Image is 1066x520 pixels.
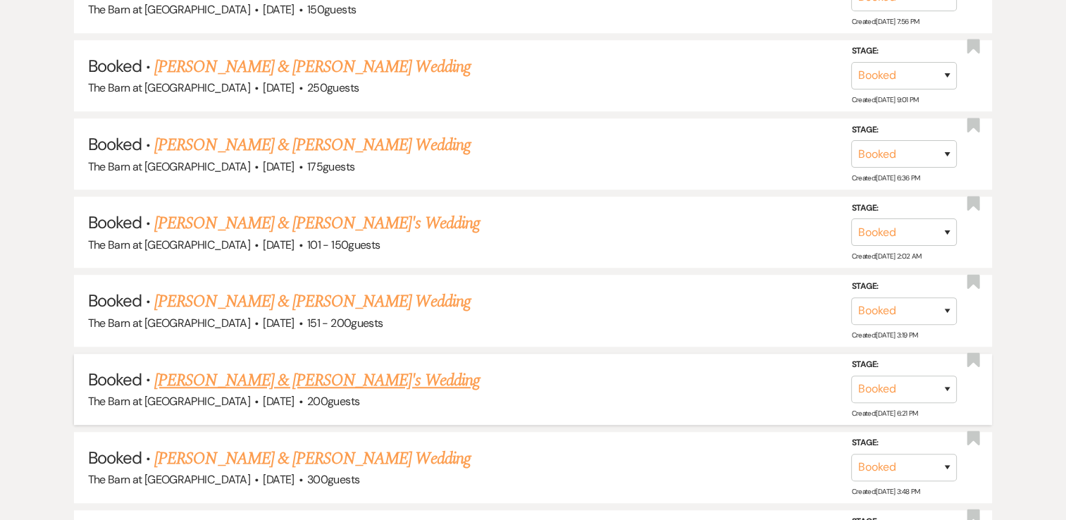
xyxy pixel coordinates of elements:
[851,252,921,261] span: Created: [DATE] 2:02 AM
[263,394,294,409] span: [DATE]
[263,159,294,174] span: [DATE]
[88,472,250,487] span: The Barn at [GEOGRAPHIC_DATA]
[851,44,957,59] label: Stage:
[263,237,294,252] span: [DATE]
[851,357,957,373] label: Stage:
[851,409,917,418] span: Created: [DATE] 6:21 PM
[851,487,919,496] span: Created: [DATE] 3:48 PM
[154,368,480,393] a: [PERSON_NAME] & [PERSON_NAME]'s Wedding
[263,2,294,17] span: [DATE]
[88,80,250,95] span: The Barn at [GEOGRAPHIC_DATA]
[851,279,957,295] label: Stage:
[154,132,470,158] a: [PERSON_NAME] & [PERSON_NAME] Wedding
[88,211,142,233] span: Booked
[154,211,480,236] a: [PERSON_NAME] & [PERSON_NAME]'s Wedding
[88,237,250,252] span: The Barn at [GEOGRAPHIC_DATA]
[88,2,250,17] span: The Barn at [GEOGRAPHIC_DATA]
[88,133,142,155] span: Booked
[307,394,359,409] span: 200 guests
[154,54,470,80] a: [PERSON_NAME] & [PERSON_NAME] Wedding
[88,159,250,174] span: The Barn at [GEOGRAPHIC_DATA]
[307,472,359,487] span: 300 guests
[307,159,354,174] span: 175 guests
[88,55,142,77] span: Booked
[851,201,957,216] label: Stage:
[154,289,470,314] a: [PERSON_NAME] & [PERSON_NAME] Wedding
[307,316,383,330] span: 151 - 200 guests
[851,330,917,339] span: Created: [DATE] 3:19 PM
[88,369,142,390] span: Booked
[154,446,470,471] a: [PERSON_NAME] & [PERSON_NAME] Wedding
[851,122,957,137] label: Stage:
[263,80,294,95] span: [DATE]
[851,17,919,26] span: Created: [DATE] 7:56 PM
[88,290,142,311] span: Booked
[263,472,294,487] span: [DATE]
[88,447,142,469] span: Booked
[307,237,380,252] span: 101 - 150 guests
[88,394,250,409] span: The Barn at [GEOGRAPHIC_DATA]
[851,435,957,451] label: Stage:
[88,316,250,330] span: The Barn at [GEOGRAPHIC_DATA]
[263,316,294,330] span: [DATE]
[307,80,359,95] span: 250 guests
[851,173,919,182] span: Created: [DATE] 6:36 PM
[307,2,356,17] span: 150 guests
[851,95,918,104] span: Created: [DATE] 9:01 PM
